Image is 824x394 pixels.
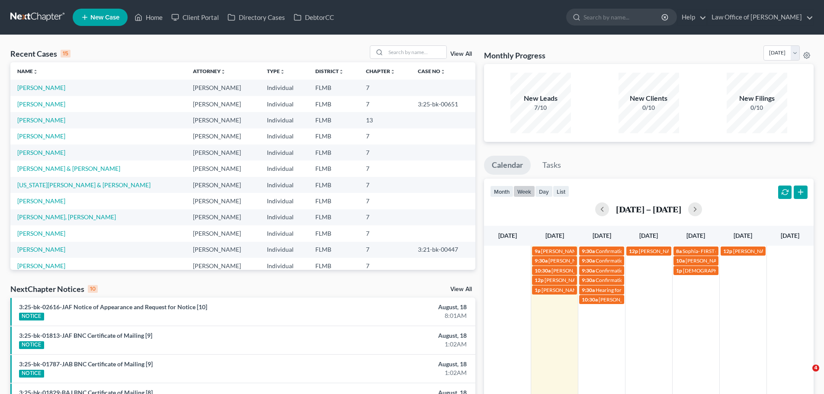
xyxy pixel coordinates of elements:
[596,287,663,293] span: Hearing for [PERSON_NAME]
[186,209,260,225] td: [PERSON_NAME]
[308,209,359,225] td: FLMB
[17,149,65,156] a: [PERSON_NAME]
[308,144,359,160] td: FLMB
[267,68,285,74] a: Typeunfold_more
[440,69,446,74] i: unfold_more
[619,103,679,112] div: 0/10
[61,50,71,58] div: 15
[683,248,740,254] span: Sophia- FIRST day of PK3
[418,68,446,74] a: Case Nounfold_more
[260,96,308,112] td: Individual
[323,311,467,320] div: 8:01AM
[359,160,410,176] td: 7
[535,287,541,293] span: 1p
[582,257,595,264] span: 9:30a
[498,232,517,239] span: [DATE]
[548,257,589,264] span: [PERSON_NAME]
[535,257,548,264] span: 9:30a
[186,80,260,96] td: [PERSON_NAME]
[359,209,410,225] td: 7
[323,303,467,311] div: August, 18
[186,144,260,160] td: [PERSON_NAME]
[596,257,758,264] span: Confirmation hearing for Oakcies [PERSON_NAME] & [PERSON_NAME]
[193,68,226,74] a: Attorneyunfold_more
[450,51,472,57] a: View All
[260,128,308,144] td: Individual
[323,368,467,377] div: 1:02AM
[596,248,758,254] span: Confirmation hearing for Oakcies [PERSON_NAME] & [PERSON_NAME]
[359,96,410,112] td: 7
[323,360,467,368] div: August, 18
[542,287,629,293] span: [PERSON_NAME] [PHONE_NUMBER]
[596,267,694,274] span: Confirmation hearing for [PERSON_NAME]
[17,100,65,108] a: [PERSON_NAME]
[308,160,359,176] td: FLMB
[545,277,632,283] span: [PERSON_NAME] [PHONE_NUMBER]
[450,286,472,292] a: View All
[484,50,545,61] h3: Monthly Progress
[88,285,98,293] div: 10
[582,296,598,303] span: 10:30a
[17,213,116,221] a: [PERSON_NAME], [PERSON_NAME]
[707,10,813,25] a: Law Office of [PERSON_NAME]
[308,128,359,144] td: FLMB
[619,93,679,103] div: New Clients
[186,96,260,112] td: [PERSON_NAME]
[359,80,410,96] td: 7
[10,48,71,59] div: Recent Cases
[260,193,308,209] td: Individual
[260,209,308,225] td: Individual
[260,80,308,96] td: Individual
[484,156,531,175] a: Calendar
[323,331,467,340] div: August, 18
[727,103,787,112] div: 0/10
[90,14,119,21] span: New Case
[17,116,65,124] a: [PERSON_NAME]
[17,246,65,253] a: [PERSON_NAME]
[19,313,44,320] div: NOTICE
[676,248,682,254] span: 8a
[130,10,167,25] a: Home
[19,341,44,349] div: NOTICE
[510,103,571,112] div: 7/10
[781,232,799,239] span: [DATE]
[359,177,410,193] td: 7
[686,232,705,239] span: [DATE]
[186,242,260,258] td: [PERSON_NAME]
[339,69,344,74] i: unfold_more
[223,10,289,25] a: Directory Cases
[545,232,564,239] span: [DATE]
[308,242,359,258] td: FLMB
[359,144,410,160] td: 7
[260,160,308,176] td: Individual
[19,370,44,378] div: NOTICE
[535,277,544,283] span: 12p
[315,68,344,74] a: Districtunfold_more
[541,248,628,254] span: [PERSON_NAME] [PHONE_NUMBER]
[17,84,65,91] a: [PERSON_NAME]
[593,232,611,239] span: [DATE]
[359,258,410,274] td: 7
[323,340,467,349] div: 1:02AM
[17,132,65,140] a: [PERSON_NAME]
[723,248,732,254] span: 12p
[812,365,819,372] span: 4
[186,258,260,274] td: [PERSON_NAME]
[308,193,359,209] td: FLMB
[19,303,207,311] a: 3:25-bk-02616-JAF Notice of Appearance and Request for Notice [10]
[186,128,260,144] td: [PERSON_NAME]
[795,365,815,385] iframe: Intercom live chat
[359,112,410,128] td: 13
[629,248,638,254] span: 12p
[535,267,551,274] span: 10:30a
[535,248,540,254] span: 9a
[683,267,781,274] span: [DEMOGRAPHIC_DATA][PERSON_NAME]
[386,46,446,58] input: Search by name...
[221,69,226,74] i: unfold_more
[186,160,260,176] td: [PERSON_NAME]
[390,69,395,74] i: unfold_more
[490,186,513,197] button: month
[17,68,38,74] a: Nameunfold_more
[10,284,98,294] div: NextChapter Notices
[734,232,752,239] span: [DATE]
